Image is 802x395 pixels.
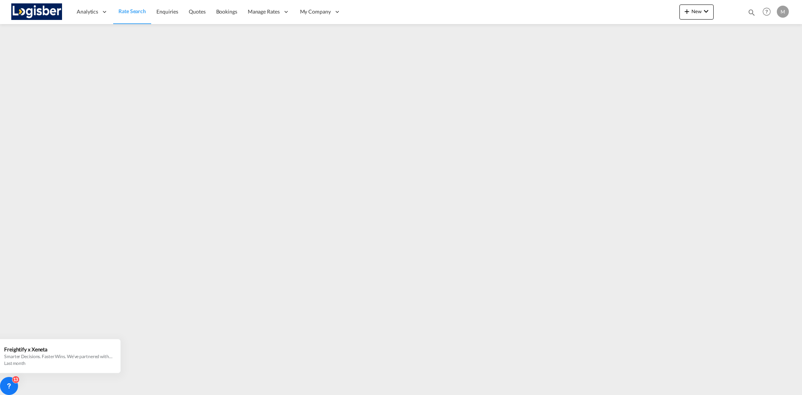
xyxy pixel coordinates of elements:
[760,5,773,18] span: Help
[118,8,146,14] span: Rate Search
[156,8,178,15] span: Enquiries
[189,8,205,15] span: Quotes
[702,7,711,16] md-icon: icon-chevron-down
[777,6,789,18] div: M
[679,5,714,20] button: icon-plus 400-fgNewicon-chevron-down
[300,8,331,15] span: My Company
[760,5,777,19] div: Help
[682,7,691,16] md-icon: icon-plus 400-fg
[747,8,756,20] div: icon-magnify
[216,8,237,15] span: Bookings
[682,8,711,14] span: New
[747,8,756,17] md-icon: icon-magnify
[11,3,62,20] img: d7a75e507efd11eebffa5922d020a472.png
[77,8,98,15] span: Analytics
[248,8,280,15] span: Manage Rates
